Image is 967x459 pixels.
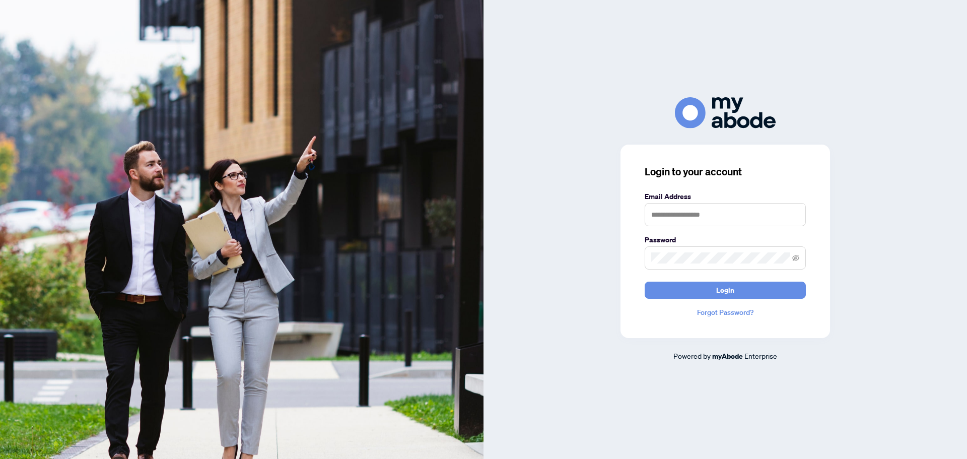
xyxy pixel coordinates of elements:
[744,351,777,360] span: Enterprise
[716,282,734,298] span: Login
[712,351,743,362] a: myAbode
[792,254,799,261] span: eye-invisible
[645,282,806,299] button: Login
[645,191,806,202] label: Email Address
[645,234,806,245] label: Password
[645,165,806,179] h3: Login to your account
[645,307,806,318] a: Forgot Password?
[675,97,776,128] img: ma-logo
[673,351,711,360] span: Powered by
